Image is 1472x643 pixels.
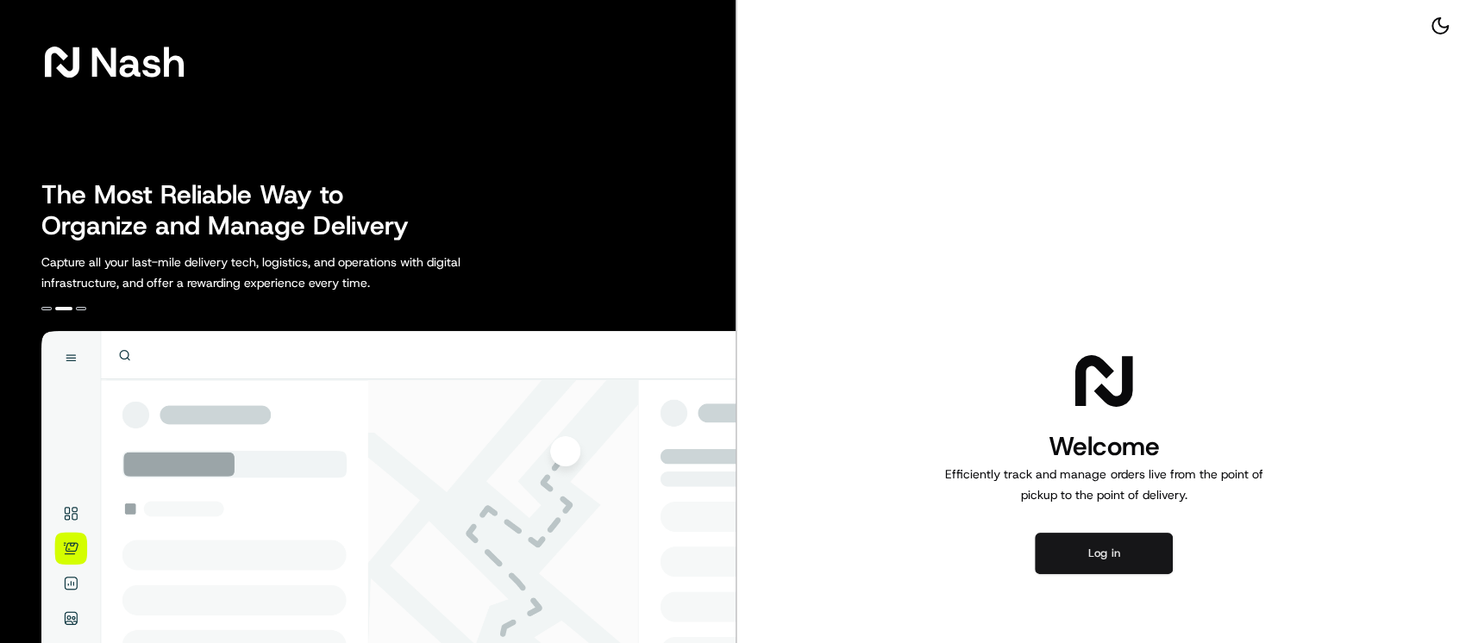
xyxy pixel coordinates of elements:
[41,252,538,293] p: Capture all your last-mile delivery tech, logistics, and operations with digital infrastructure, ...
[938,429,1269,464] h1: Welcome
[1035,533,1173,574] button: Log in
[938,464,1269,505] p: Efficiently track and manage orders live from the point of pickup to the point of delivery.
[41,179,428,241] h2: The Most Reliable Way to Organize and Manage Delivery
[90,45,185,79] span: Nash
